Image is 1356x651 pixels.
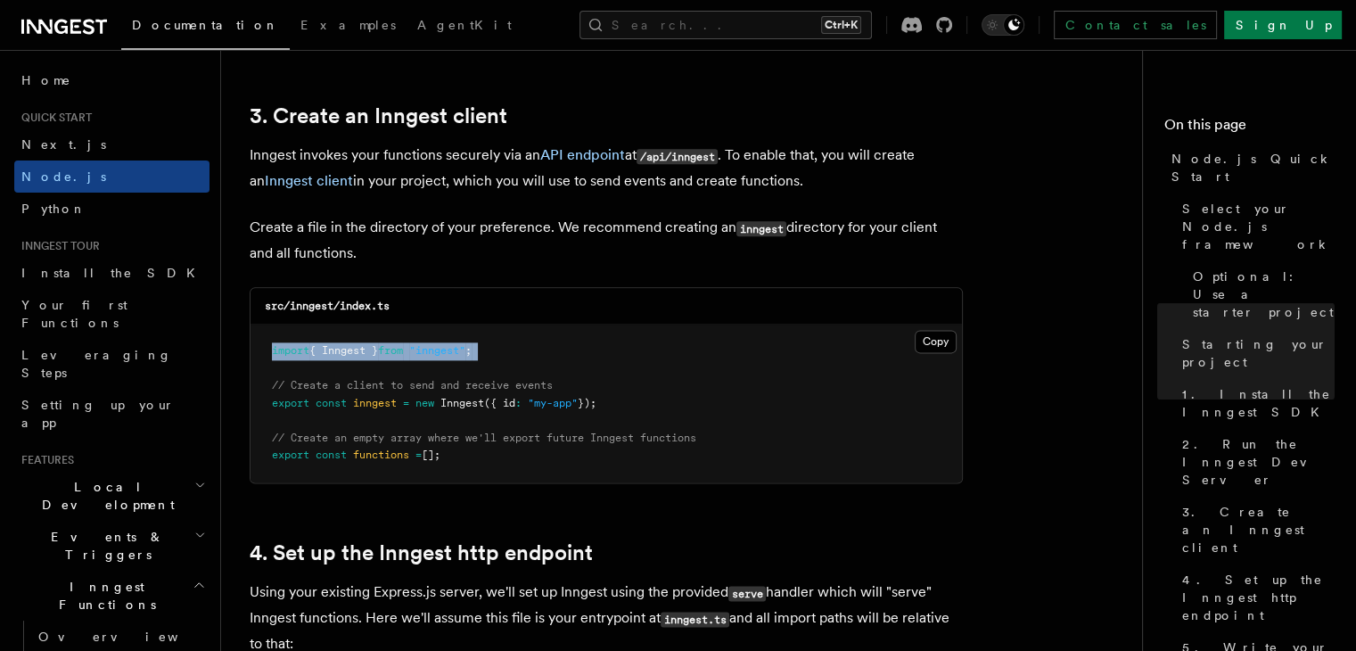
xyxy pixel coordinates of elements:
[1182,571,1335,624] span: 4. Set up the Inngest http endpoint
[14,64,210,96] a: Home
[14,193,210,225] a: Python
[14,521,210,571] button: Events & Triggers
[1054,11,1217,39] a: Contact sales
[309,344,378,357] span: { Inngest }
[14,471,210,521] button: Local Development
[250,143,963,194] p: Inngest invokes your functions securely via an at . To enable that, you will create an in your pr...
[290,5,407,48] a: Examples
[465,344,472,357] span: ;
[528,397,578,409] span: "my-app"
[578,397,596,409] span: });
[21,71,71,89] span: Home
[378,344,403,357] span: from
[250,215,963,266] p: Create a file in the directory of your preference. We recommend creating an directory for your cl...
[21,169,106,184] span: Node.js
[982,14,1024,36] button: Toggle dark mode
[272,397,309,409] span: export
[300,18,396,32] span: Examples
[14,257,210,289] a: Install the SDK
[1175,428,1335,496] a: 2. Run the Inngest Dev Server
[14,161,210,193] a: Node.js
[515,397,522,409] span: :
[14,111,92,125] span: Quick start
[265,300,390,312] code: src/inngest/index.ts
[14,128,210,161] a: Next.js
[661,612,729,627] code: inngest.ts
[415,397,434,409] span: new
[21,137,106,152] span: Next.js
[417,18,512,32] span: AgentKit
[14,389,210,439] a: Setting up your app
[21,202,86,216] span: Python
[316,397,347,409] span: const
[353,397,397,409] span: inngest
[1186,260,1335,328] a: Optional: Use a starter project
[579,11,872,39] button: Search...Ctrl+K
[14,478,194,514] span: Local Development
[1175,328,1335,378] a: Starting your project
[637,149,718,164] code: /api/inngest
[14,289,210,339] a: Your first Functions
[1182,385,1335,421] span: 1. Install the Inngest SDK
[132,18,279,32] span: Documentation
[250,103,507,128] a: 3. Create an Inngest client
[272,449,309,461] span: export
[422,449,440,461] span: [];
[14,528,194,564] span: Events & Triggers
[1182,200,1335,253] span: Select your Node.js framework
[1175,496,1335,564] a: 3. Create an Inngest client
[265,172,353,189] a: Inngest client
[38,630,222,644] span: Overview
[540,146,625,163] a: API endpoint
[272,344,309,357] span: import
[821,16,861,34] kbd: Ctrl+K
[1224,11,1342,39] a: Sign Up
[1182,435,1335,489] span: 2. Run the Inngest Dev Server
[21,398,175,430] span: Setting up your app
[1182,335,1335,371] span: Starting your project
[1175,564,1335,631] a: 4. Set up the Inngest http endpoint
[272,432,696,444] span: // Create an empty array where we'll export future Inngest functions
[21,348,172,380] span: Leveraging Steps
[250,540,593,565] a: 4. Set up the Inngest http endpoint
[440,397,484,409] span: Inngest
[415,449,422,461] span: =
[1171,150,1335,185] span: Node.js Quick Start
[915,330,957,353] button: Copy
[272,379,553,391] span: // Create a client to send and receive events
[14,339,210,389] a: Leveraging Steps
[1175,193,1335,260] a: Select your Node.js framework
[1193,268,1335,321] span: Optional: Use a starter project
[1182,503,1335,556] span: 3. Create an Inngest client
[407,5,522,48] a: AgentKit
[353,449,409,461] span: functions
[14,239,100,253] span: Inngest tour
[1164,114,1335,143] h4: On this page
[1175,378,1335,428] a: 1. Install the Inngest SDK
[728,586,766,601] code: serve
[409,344,465,357] span: "inngest"
[121,5,290,50] a: Documentation
[403,397,409,409] span: =
[14,571,210,621] button: Inngest Functions
[21,266,206,280] span: Install the SDK
[1164,143,1335,193] a: Node.js Quick Start
[14,578,193,614] span: Inngest Functions
[14,453,74,467] span: Features
[21,298,127,330] span: Your first Functions
[484,397,515,409] span: ({ id
[316,449,347,461] span: const
[736,221,786,236] code: inngest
